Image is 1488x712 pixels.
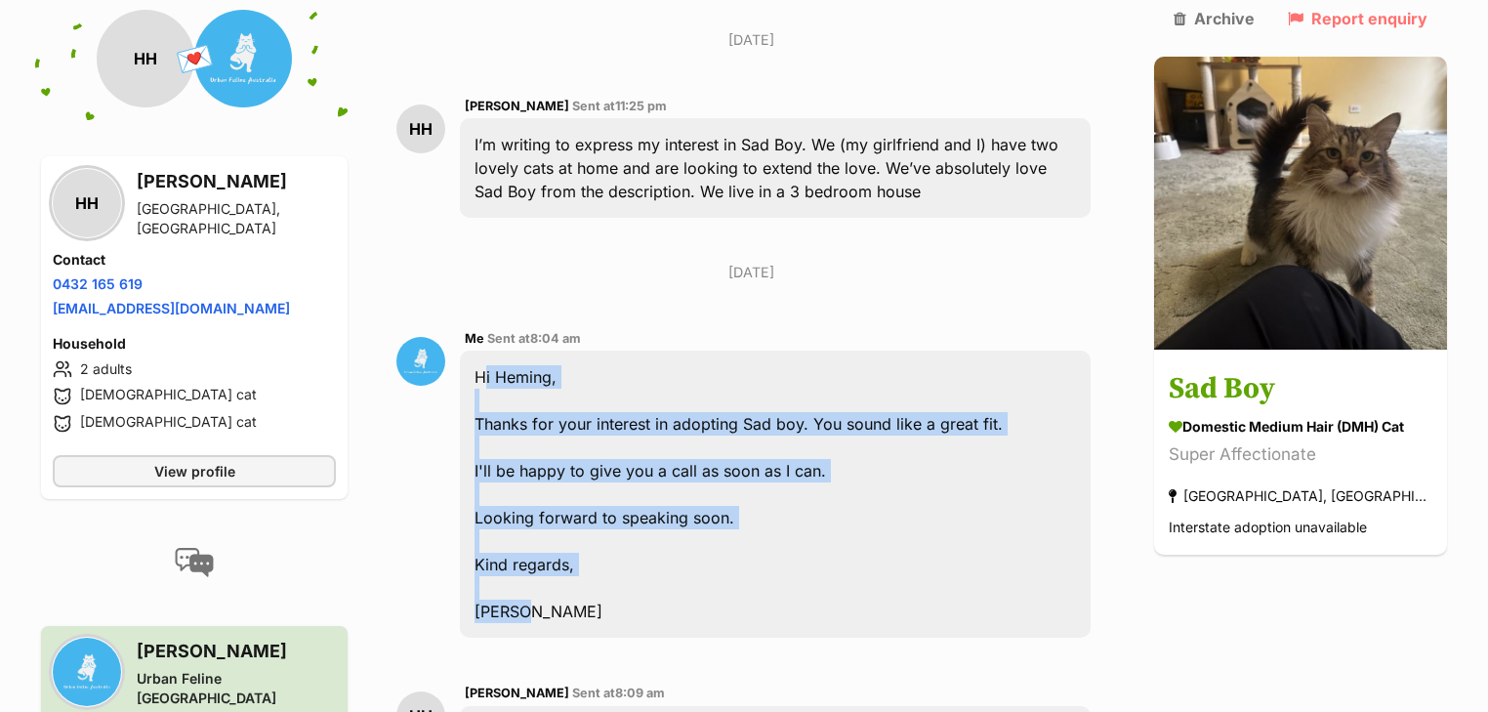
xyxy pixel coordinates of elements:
[396,105,445,153] div: HH
[615,99,667,113] span: 11:25 pm
[97,10,194,107] div: HH
[465,99,569,113] span: [PERSON_NAME]
[53,250,336,270] h4: Contact
[1169,483,1432,510] div: [GEOGRAPHIC_DATA], [GEOGRAPHIC_DATA]
[175,548,214,577] img: conversation-icon-4a6f8262b818ee0b60e3300018af0b2d0b884aa5de6e9bcb8d3d4eeb1a70a7c4.svg
[1169,520,1367,536] span: Interstate adoption unavailable
[1288,10,1427,27] a: Report enquiry
[53,169,121,237] div: HH
[572,686,665,700] span: Sent at
[1169,417,1432,438] div: Domestic Medium Hair (DMH) Cat
[487,331,581,346] span: Sent at
[53,385,336,408] li: [DEMOGRAPHIC_DATA] cat
[53,357,336,381] li: 2 adults
[396,337,445,386] img: Daniel Lewis profile pic
[1154,354,1447,556] a: Sad Boy Domestic Medium Hair (DMH) Cat Super Affectionate [GEOGRAPHIC_DATA], [GEOGRAPHIC_DATA] In...
[465,331,484,346] span: Me
[1169,368,1432,412] h3: Sad Boy
[615,686,665,700] span: 8:09 am
[53,334,336,354] h4: Household
[460,351,1091,638] div: Hi Heming, Thanks for your interest in adopting Sad boy. You sound like a great fit. I'll be happ...
[194,10,292,107] img: Urban Feline Australia profile pic
[137,669,336,708] div: Urban Feline [GEOGRAPHIC_DATA]
[154,461,235,482] span: View profile
[1169,442,1432,469] div: Super Affectionate
[137,638,336,665] h3: [PERSON_NAME]
[1154,57,1447,350] img: Sad Boy
[53,300,290,316] a: [EMAIL_ADDRESS][DOMAIN_NAME]
[53,455,336,487] a: View profile
[53,275,143,292] a: 0432 165 619
[530,331,581,346] span: 8:04 am
[465,686,569,700] span: [PERSON_NAME]
[53,412,336,436] li: [DEMOGRAPHIC_DATA] cat
[572,99,667,113] span: Sent at
[460,118,1091,218] div: I’m writing to express my interest in Sad Boy. We (my girlfriend and I) have two lovely cats at h...
[396,29,1105,50] p: [DATE]
[173,38,217,80] span: 💌
[1174,10,1255,27] a: Archive
[137,168,336,195] h3: [PERSON_NAME]
[396,262,1105,282] p: [DATE]
[53,638,121,706] img: Urban Feline Australia profile pic
[137,199,336,238] div: [GEOGRAPHIC_DATA], [GEOGRAPHIC_DATA]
